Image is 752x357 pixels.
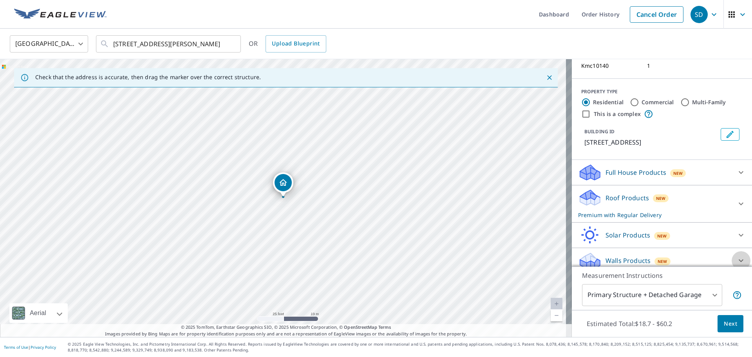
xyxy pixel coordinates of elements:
[68,341,748,353] p: © 2025 Eagle View Technologies, Inc. and Pictometry International Corp. All Rights Reserved. Repo...
[249,35,326,53] div: OR
[606,256,651,265] p: Walls Products
[584,138,718,147] p: [STREET_ADDRESS]
[594,110,641,118] label: This is a complex
[630,6,683,23] a: Cancel Order
[718,315,743,333] button: Next
[378,324,391,330] a: Terms
[721,128,739,141] button: Edit building 1
[181,324,391,331] span: © 2025 TomTom, Earthstar Geographics SIO, © 2025 Microsoft Corporation, ©
[724,319,737,329] span: Next
[691,6,708,23] div: SD
[9,303,68,323] div: Aerial
[578,188,746,219] div: Roof ProductsNewPremium with Regular Delivery
[266,35,326,53] a: Upload Blueprint
[544,72,555,83] button: Close
[642,98,674,106] label: Commercial
[581,88,743,95] div: PROPERTY TYPE
[35,74,261,81] p: Check that the address is accurate, then drag the marker over the correct structure.
[578,163,746,182] div: Full House ProductsNew
[113,33,225,55] input: Search by address or latitude-longitude
[584,128,615,135] p: BUILDING ID
[692,98,726,106] label: Multi-Family
[344,324,377,330] a: OpenStreetMap
[578,251,746,270] div: Walls ProductsNew
[606,193,649,203] p: Roof Products
[593,98,624,106] label: Residential
[673,170,683,176] span: New
[27,303,49,323] div: Aerial
[647,63,703,69] p: 1
[657,233,667,239] span: New
[732,290,742,300] span: Your report will include the primary structure and a detached garage if one exists.
[578,211,732,219] p: Premium with Regular Delivery
[14,9,107,20] img: EV Logo
[272,39,320,49] span: Upload Blueprint
[10,33,88,55] div: [GEOGRAPHIC_DATA]
[578,226,746,245] div: Solar ProductsNew
[606,168,666,177] p: Full House Products
[273,172,293,197] div: Dropped pin, building 1, Residential property, 1277 Dogwood Dr Jamison, PA 18929
[31,344,56,350] a: Privacy Policy
[4,345,56,350] p: |
[551,298,562,310] a: Current Level 20, Zoom In Disabled
[658,258,667,265] span: New
[581,63,638,69] p: Kmc10140
[4,344,28,350] a: Terms of Use
[580,315,678,332] p: Estimated Total: $18.7 - $60.2
[606,230,650,240] p: Solar Products
[656,195,666,201] span: New
[582,271,742,280] p: Measurement Instructions
[582,284,722,306] div: Primary Structure + Detached Garage
[551,310,562,321] a: Current Level 20, Zoom Out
